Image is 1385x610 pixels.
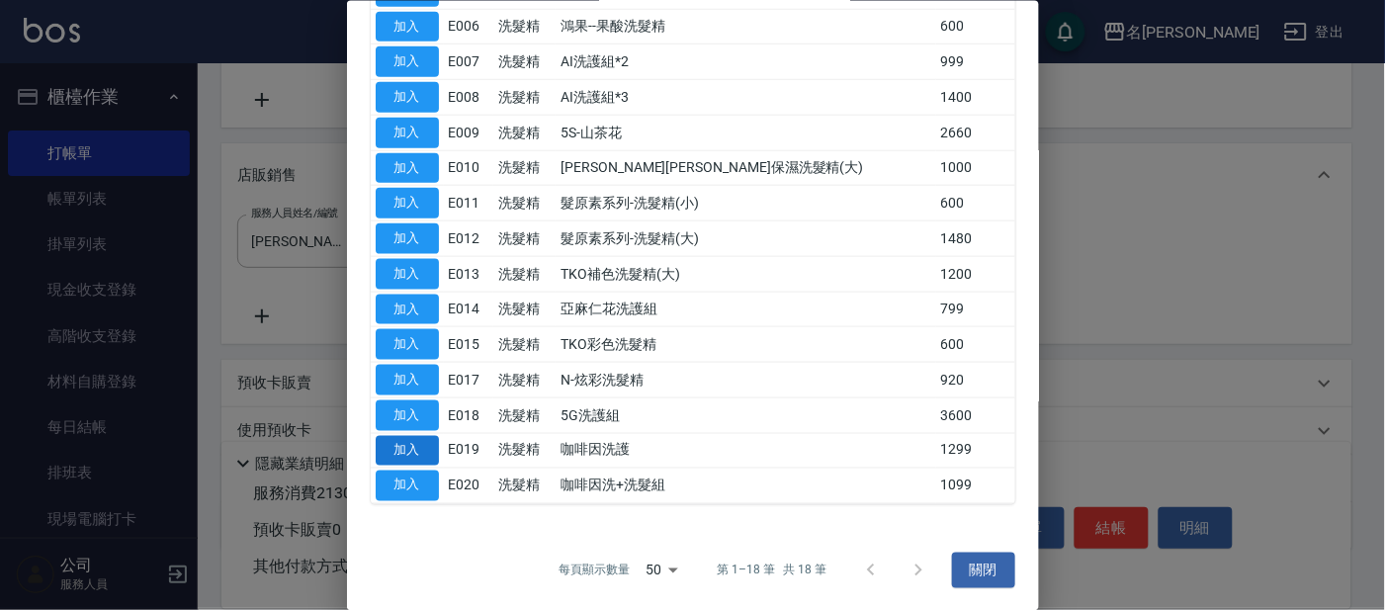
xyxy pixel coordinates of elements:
td: 鴻果--果酸洗髮精 [556,9,935,44]
td: 洗髮精 [493,185,556,220]
button: 加入 [376,82,439,113]
button: 加入 [376,117,439,147]
td: 999 [936,44,1015,79]
td: 髮原素系列-洗髮精(大) [556,220,935,256]
button: 加入 [376,471,439,501]
td: 髮原素系列-洗髮精(小) [556,185,935,220]
td: E011 [444,185,494,220]
td: E018 [444,397,494,433]
p: 每頁顯示數量 [559,562,630,579]
td: E013 [444,256,494,292]
button: 加入 [376,223,439,254]
td: 1200 [936,256,1015,292]
button: 加入 [376,188,439,218]
button: 加入 [376,11,439,42]
td: 咖啡因洗+洗髮組 [556,468,935,503]
button: 加入 [376,258,439,289]
td: TKO補色洗髮精(大) [556,256,935,292]
td: E010 [444,150,494,186]
td: AI洗護組*2 [556,44,935,79]
td: 1400 [936,79,1015,115]
td: E020 [444,468,494,503]
button: 加入 [376,294,439,324]
td: 洗髮精 [493,115,556,150]
td: E019 [444,433,494,469]
td: 洗髮精 [493,79,556,115]
button: 加入 [376,46,439,77]
td: E012 [444,220,494,256]
button: 加入 [376,365,439,395]
td: E009 [444,115,494,150]
td: 5S-山茶花 [556,115,935,150]
td: 洗髮精 [493,150,556,186]
td: E007 [444,44,494,79]
td: 洗髮精 [493,220,556,256]
td: E017 [444,362,494,397]
td: E008 [444,79,494,115]
td: 洗髮精 [493,362,556,397]
td: E006 [444,9,494,44]
p: 第 1–18 筆 共 18 筆 [717,562,826,579]
td: 洗髮精 [493,44,556,79]
button: 關閉 [952,552,1015,588]
td: 600 [936,9,1015,44]
td: AI洗護組*3 [556,79,935,115]
td: E015 [444,326,494,362]
td: 3600 [936,397,1015,433]
td: 洗髮精 [493,397,556,433]
div: 50 [638,544,685,597]
td: 600 [936,326,1015,362]
td: E014 [444,292,494,327]
td: 600 [936,185,1015,220]
td: 1000 [936,150,1015,186]
td: 920 [936,362,1015,397]
td: 洗髮精 [493,9,556,44]
td: 1480 [936,220,1015,256]
td: 1299 [936,433,1015,469]
td: 洗髮精 [493,292,556,327]
button: 加入 [376,435,439,466]
td: N-炫彩洗髮精 [556,362,935,397]
td: 799 [936,292,1015,327]
button: 加入 [376,152,439,183]
td: 1099 [936,468,1015,503]
td: 亞麻仁花洗護組 [556,292,935,327]
td: 洗髮精 [493,256,556,292]
td: 洗髮精 [493,433,556,469]
td: TKO彩色洗髮精 [556,326,935,362]
button: 加入 [376,399,439,430]
td: 洗髮精 [493,468,556,503]
td: 2660 [936,115,1015,150]
td: 5G洗護組 [556,397,935,433]
td: [PERSON_NAME][PERSON_NAME]保濕洗髮精(大) [556,150,935,186]
td: 洗髮精 [493,326,556,362]
button: 加入 [376,329,439,360]
td: 咖啡因洗護 [556,433,935,469]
